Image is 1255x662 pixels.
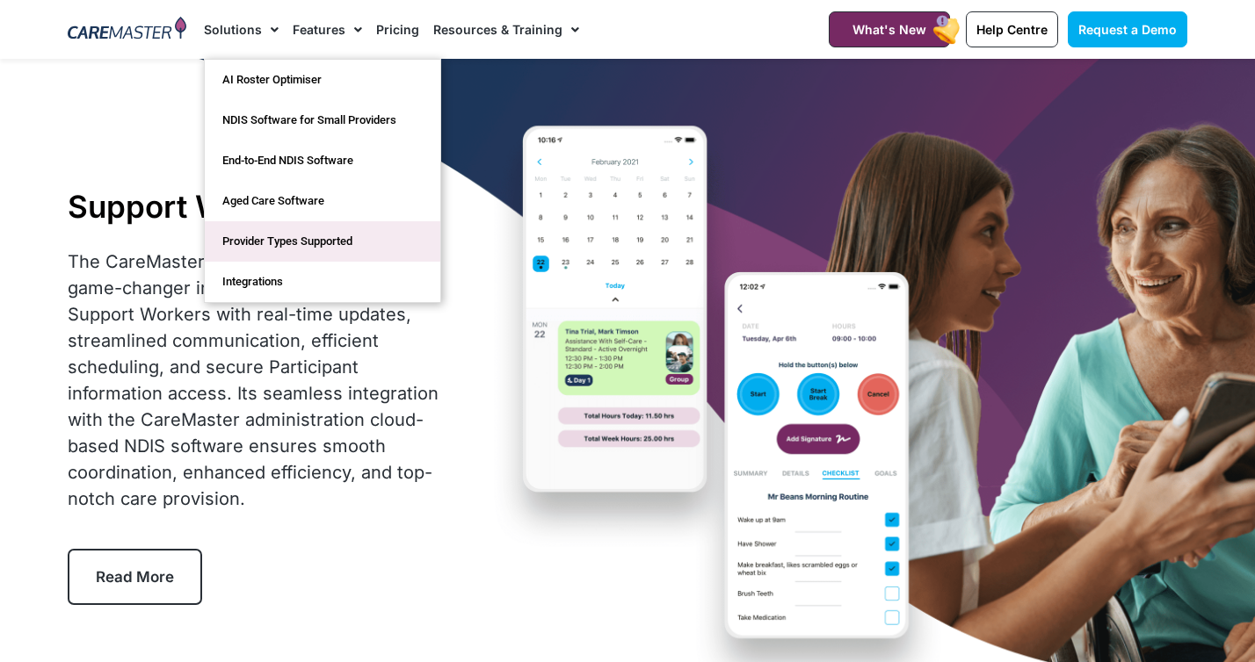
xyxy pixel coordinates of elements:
[68,549,202,605] a: Read More
[205,100,440,140] a: NDIS Software for Small Providers
[976,22,1048,37] span: Help Centre
[204,59,441,303] ul: Solutions
[205,181,440,221] a: Aged Care Software
[96,568,174,586] span: Read More
[1078,22,1177,37] span: Request a Demo
[68,188,448,225] h1: Support Worker App
[966,11,1058,47] a: Help Centre
[205,262,440,302] a: Integrations
[205,221,440,262] a: Provider Types Supported
[1068,11,1187,47] a: Request a Demo
[829,11,950,47] a: What's New
[852,22,926,37] span: What's New
[205,140,440,181] a: End-to-End NDIS Software
[68,248,448,512] div: The CareMaster Support Worker App is a game-changer in care delivery. It empowers Support Workers...
[205,60,440,100] a: AI Roster Optimiser
[68,17,186,43] img: CareMaster Logo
